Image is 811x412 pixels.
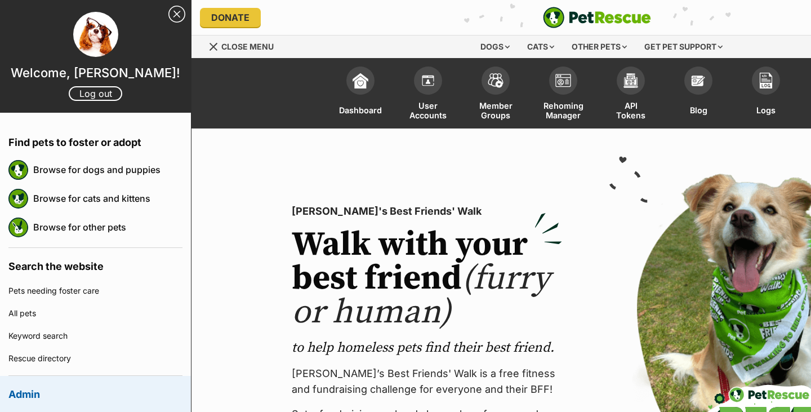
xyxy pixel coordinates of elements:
[8,248,182,280] h4: Search the website
[462,61,529,129] a: Member Groups
[564,36,635,58] div: Other pets
[69,86,122,101] a: Log out
[73,12,118,57] img: profile image
[33,215,182,239] a: Browse for other pets
[8,347,182,370] a: Rescue directory
[732,61,800,129] a: Logs
[292,203,562,219] p: [PERSON_NAME]'s Best Friends' Walk
[8,160,28,180] img: petrescue logo
[8,189,28,209] img: petrescue logo
[33,158,182,181] a: Browse for dogs and puppies
[221,42,274,51] span: Close menu
[8,376,182,407] h4: Admin
[543,7,651,28] img: logo-e224e6f780fb5917bec1dbf3a21bbac754714ae5b6737aabdf751b685950b380.svg
[33,187,182,210] a: Browse for cats and kittens
[292,366,562,397] p: [PERSON_NAME]’s Best Friends' Walk is a free fitness and fundraising challenge for everyone and t...
[8,302,182,325] a: All pets
[8,325,182,347] a: Keyword search
[292,228,562,330] h2: Walk with your best friend
[408,100,448,120] span: User Accounts
[394,61,462,129] a: User Accounts
[292,258,550,334] span: (furry or human)
[597,61,665,129] a: API Tokens
[519,36,562,58] div: Cats
[636,36,730,58] div: Get pet support
[690,100,707,120] span: Blog
[623,73,639,88] img: api-icon-849e3a9e6f871e3acf1f60245d25b4cd0aad652aa5f5372336901a6a67317bd8.svg
[353,73,368,88] img: dashboard-icon-eb2f2d2d3e046f16d808141f083e7271f6b2e854fb5c12c21221c1fb7104beca.svg
[200,8,261,27] a: Donate
[8,218,28,237] img: petrescue logo
[756,100,776,120] span: Logs
[327,61,394,129] a: Dashboard
[758,73,774,88] img: logs-icon-5bf4c29380941ae54b88474b1138927238aebebbc450bc62c8517511492d5a22.svg
[339,100,382,120] span: Dashboard
[543,7,651,28] a: PetRescue
[292,339,562,357] p: to help homeless pets find their best friend.
[420,73,436,88] img: members-icon-d6bcda0bfb97e5ba05b48644448dc2971f67d37433e5abca221da40c41542bd5.svg
[473,36,518,58] div: Dogs
[8,124,182,156] h4: Find pets to foster or adopt
[488,73,503,88] img: team-members-icon-5396bd8760b3fe7c0b43da4ab00e1e3bb1a5d9ba89233759b79545d2d3fc5d0d.svg
[529,61,597,129] a: Rehoming Manager
[168,6,185,23] a: Close Sidebar
[543,100,583,120] span: Rehoming Manager
[476,100,515,120] span: Member Groups
[555,74,571,87] img: group-profile-icon-3fa3cf56718a62981997c0bc7e787c4b2cf8bcc04b72c1350f741eb67cf2f40e.svg
[208,36,282,56] a: Menu
[690,73,706,88] img: blogs-icon-e71fceff818bbaa76155c998696f2ea9b8fc06abc828b24f45ee82a475c2fd99.svg
[8,280,182,302] a: Pets needing foster care
[611,100,650,120] span: API Tokens
[665,61,732,129] a: Blog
